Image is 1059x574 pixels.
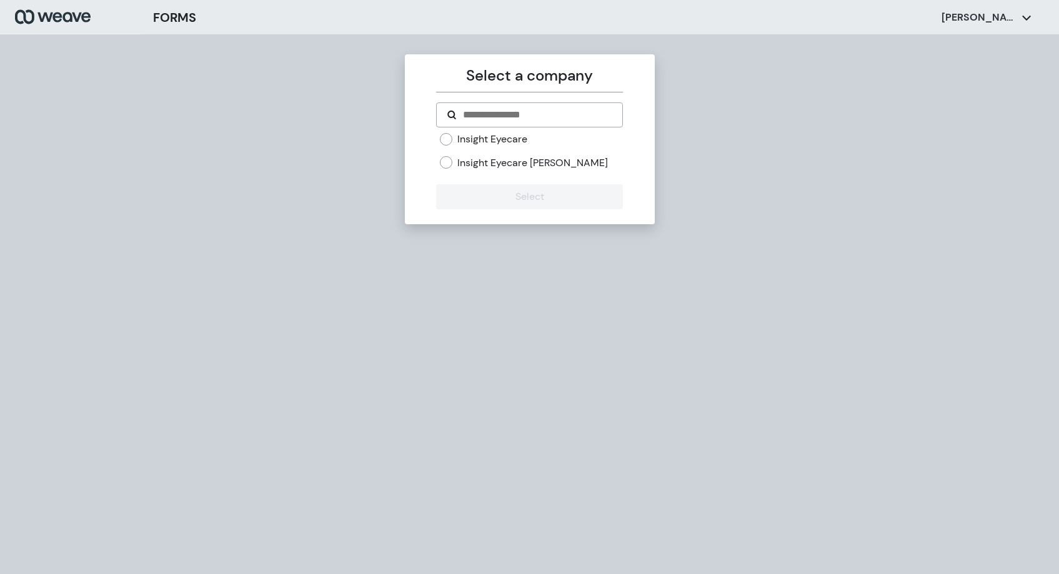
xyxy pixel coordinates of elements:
[942,11,1017,24] p: [PERSON_NAME]
[436,184,623,209] button: Select
[436,64,623,87] p: Select a company
[457,132,527,146] label: Insight Eyecare
[462,107,612,122] input: Search
[457,156,608,170] label: Insight Eyecare [PERSON_NAME]
[153,8,196,27] h3: FORMS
